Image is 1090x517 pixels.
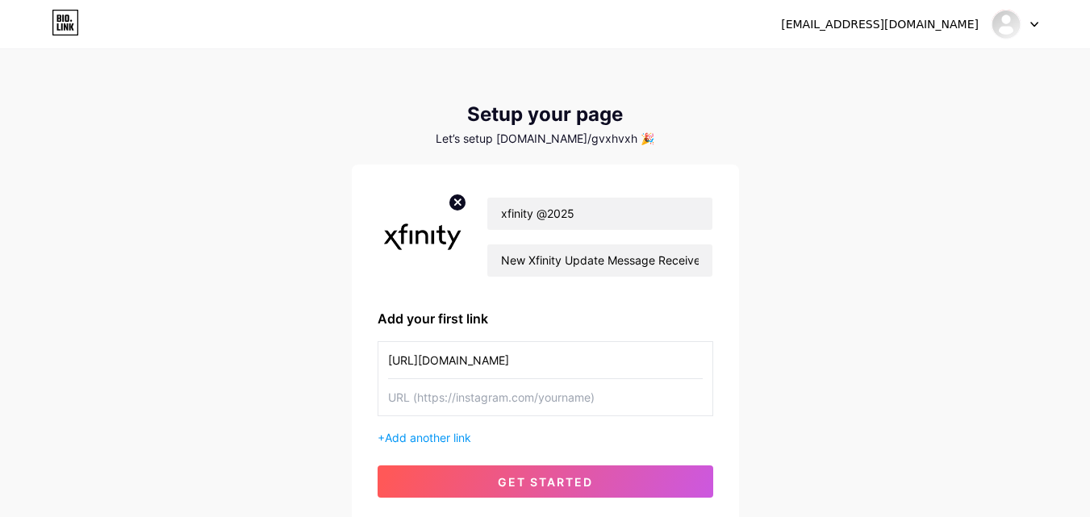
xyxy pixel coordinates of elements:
div: + [378,429,713,446]
span: get started [498,475,593,489]
input: bio [487,244,712,277]
img: gvxhvxh [991,9,1021,40]
div: Let’s setup [DOMAIN_NAME]/gvxhvxh 🎉 [352,132,739,145]
span: Add another link [385,431,471,444]
img: profile pic [378,190,468,283]
input: Link name (My Instagram) [388,342,703,378]
div: [EMAIL_ADDRESS][DOMAIN_NAME] [781,16,979,33]
div: Setup your page [352,103,739,126]
input: URL (https://instagram.com/yourname) [388,379,703,415]
input: Your name [487,198,712,230]
button: get started [378,465,713,498]
div: Add your first link [378,309,713,328]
